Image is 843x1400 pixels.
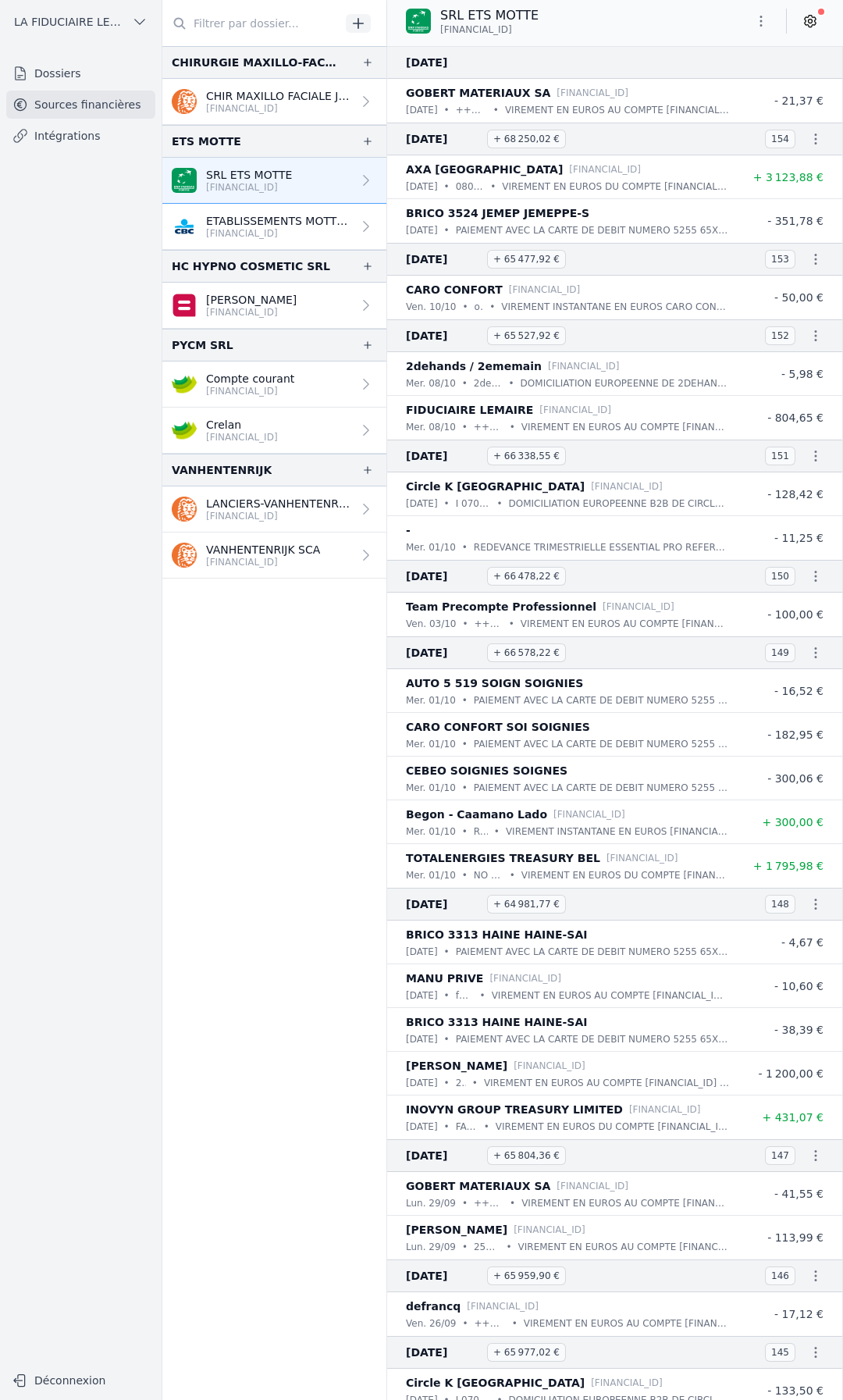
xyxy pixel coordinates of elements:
[487,567,566,586] span: + 66 478,22 €
[206,292,297,308] p: [PERSON_NAME]
[524,1316,730,1331] p: VIREMENT EN EUROS AU COMPTE [FINANCIAL_ID] BIC [SWIFT_CODE] MOBILE BANKING DEFRANCQ COMMUNICATION...
[172,257,330,276] div: HC HYPNO COSMETIC SRL
[406,805,547,824] p: Begon - Caamano Lado
[603,599,674,615] p: [FINANCIAL_ID]
[474,780,730,796] p: PAIEMENT AVEC LA CARTE DE DEBIT NUMERO 5255 65XX XXXX 3016 CEBEO SOIGNIES SOIGNES [DATE] BANCONTA...
[206,542,320,558] p: VANHENTENRIJK SCA
[456,1031,730,1047] p: PAIEMENT AVEC LA CARTE DE DEBIT NUMERO 5255 65XX XXXX 3016 BRICO 3313 HAINE HAINE-SAI [DATE] BANC...
[474,736,730,752] p: PAIEMENT AVEC LA CARTE DE DEBIT NUMERO 5255 65XX XXXX 3016 CARO CONFORT SOI SOIGNIES [DATE] BANCO...
[162,79,386,125] a: CHIR MAXILLO FACIALE JFD SPRL [FINANCIAL_ID]
[406,780,456,796] p: mer. 01/10
[406,1343,481,1362] span: [DATE]
[406,693,456,708] p: mer. 01/10
[774,94,823,107] span: - 21,37 €
[487,130,566,148] span: + 68 250,02 €
[606,850,678,866] p: [FINANCIAL_ID]
[496,496,502,511] div: •
[206,102,352,115] p: [FINANCIAL_ID]
[509,616,514,632] div: •
[406,1056,507,1075] p: [PERSON_NAME]
[456,1119,478,1135] p: FAC.25038 PR.20250821
[456,944,730,960] p: PAIEMENT AVEC LA CARTE DE DEBIT NUMERO 5255 65XX XXXX 3016 BRICO 3313 HAINE HAINE-SAI [DATE] BANC...
[758,1067,823,1080] span: - 1 200,00 €
[6,1368,155,1393] button: Déconnexion
[462,376,468,391] div: •
[162,486,386,533] a: LANCIERS-VANHENTENRIJK SRL [FINANCIAL_ID]
[162,204,386,250] a: ETABLISSEMENTS MOTTE SRL [FINANCIAL_ID]
[406,326,481,345] span: [DATE]
[557,85,628,101] p: [FINANCIAL_ID]
[506,824,730,839] p: VIREMENT INSTANTANE EN EUROS [FINANCIAL_ID] BIC [SWIFT_CODE] BEGON - CAAMANO LADO RUE E.-D. MARBA...
[510,1195,515,1211] div: •
[462,693,468,708] div: •
[206,213,352,229] p: ETABLISSEMENTS MOTTE SRL
[172,53,336,72] div: CHIRURGIE MAXILLO-FACIALE
[487,1146,566,1165] span: + 65 804,36 €
[172,497,197,522] img: ing.png
[505,102,730,118] p: VIREMENT EN EUROS AU COMPTE [FINANCIAL_ID] BIC [SWIFT_CODE] MOBILE BANKING GOBERT MATERIAUX SA CO...
[406,204,589,223] p: BRICO 3524 JEMEP JEMEPPE-S
[406,401,533,419] p: FIDUCIAIRE LEMAIRE
[162,158,386,204] a: SRL ETS MOTTE [FINANCIAL_ID]
[456,1075,466,1091] p: 2025/23
[444,102,450,118] div: •
[406,718,590,736] p: CARO CONFORT SOI SOIGNIES
[487,1343,566,1362] span: + 65 977,02 €
[487,1266,566,1285] span: + 65 959,90 €
[474,867,503,883] p: NO 25039/27.8.2025 0123003521095920
[206,556,320,568] p: [FINANCIAL_ID]
[456,988,474,1003] p: facture covalux
[767,772,823,785] span: - 300,06 €
[444,944,450,960] div: •
[774,1308,823,1320] span: - 17,12 €
[487,250,566,269] span: + 65 477,92 €
[206,417,278,433] p: Crelan
[444,1119,450,1135] div: •
[765,1266,795,1285] span: 146
[406,1075,438,1091] p: [DATE]
[406,223,438,238] p: [DATE]
[765,643,795,662] span: 149
[767,488,823,501] span: - 128,42 €
[521,419,730,435] p: VIREMENT EN EUROS AU COMPTE [FINANCIAL_ID] BIC [SWIFT_CODE] MOBILE BANKING FIDUCIAIRE LEMAIRE COM...
[406,179,438,194] p: [DATE]
[440,6,539,25] p: SRL ETS MOTTE
[765,447,795,465] span: 151
[406,867,456,883] p: mer. 01/10
[406,1119,438,1135] p: [DATE]
[521,867,730,883] p: VIREMENT EN EUROS DU COMPTE [FINANCIAL_ID] BIC [SWIFT_CODE] TOTALENERGIES TREASURY BEL [STREET_AD...
[475,616,503,632] p: +++ 473 / 7654 / 93342 +++
[406,1100,623,1119] p: INOVYN GROUP TREASURY LIMITED
[774,291,823,304] span: - 50,00 €
[456,496,491,511] p: I 0702893401 R B5940269 //20251003-BEDOA
[406,447,481,465] span: [DATE]
[462,1239,468,1255] div: •
[539,402,611,418] p: [FINANCIAL_ID]
[444,1031,450,1047] div: •
[406,925,587,944] p: BRICO 3313 HAINE HAINE-SAI
[406,1031,438,1047] p: [DATE]
[765,250,795,269] span: 153
[406,944,438,960] p: [DATE]
[172,89,197,114] img: ing.png
[767,608,823,621] span: - 100,00 €
[206,227,352,240] p: [FINANCIAL_ID]
[444,1075,450,1091] div: •
[474,419,503,435] p: +++ 049 / 1332 / 49847 +++
[462,419,468,435] div: •
[444,496,450,511] div: •
[406,376,456,391] p: mer. 08/10
[406,1195,456,1211] p: lun. 29/09
[6,122,155,150] a: Intégrations
[474,824,488,839] p: Reste facture 4
[406,84,550,102] p: GOBERT MATERIAUX SA
[509,282,581,297] p: [FINANCIAL_ID]
[172,336,233,354] div: PYCM SRL
[406,160,563,179] p: AXA [GEOGRAPHIC_DATA]
[514,1058,585,1074] p: [FINANCIAL_ID]
[406,988,438,1003] p: [DATE]
[456,223,730,238] p: PAIEMENT AVEC LA CARTE DE DEBIT NUMERO 5255 65XX XXXX 3016 BRICO 3524 JEMEP JEMEPPE-S [DATE] BANC...
[487,326,566,345] span: + 65 527,92 €
[406,1297,461,1316] p: defrancq
[406,969,483,988] p: MANU PRIVE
